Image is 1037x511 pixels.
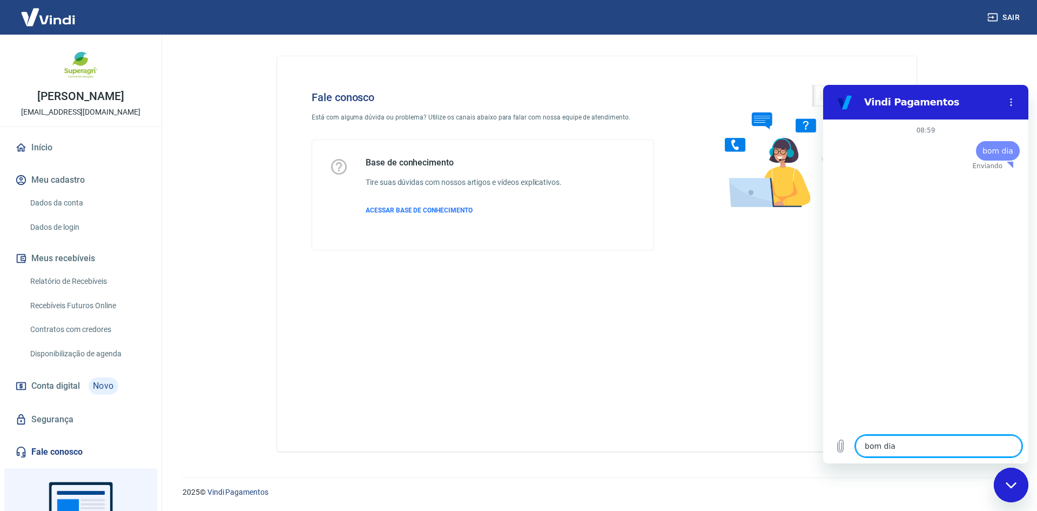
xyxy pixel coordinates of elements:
span: Novo [89,377,118,395]
h4: Fale conosco [312,91,654,104]
a: Recebíveis Futuros Online [26,295,149,317]
a: Disponibilização de agenda [26,343,149,365]
p: [EMAIL_ADDRESS][DOMAIN_NAME] [21,107,140,118]
button: Meus recebíveis [13,247,149,270]
a: Contratos com credores [26,318,149,341]
a: Dados da conta [26,192,149,214]
a: Segurança [13,408,149,432]
h6: Tire suas dúvidas com nossos artigos e vídeos explicativos. [366,177,562,188]
a: ACESSAR BASE DE CONHECIMENTO [366,205,562,215]
iframe: Botão para abrir a janela de mensagens, conversa em andamento [994,468,1028,502]
a: Relatório de Recebíveis [26,270,149,293]
a: Dados de login [26,216,149,238]
span: ACESSAR BASE DE CONHECIMENTO [366,207,473,214]
img: 518ad674-4566-4370-90f6-5d722f1f35fc.jpeg [59,43,103,87]
a: Início [13,136,149,160]
p: [PERSON_NAME] [37,91,124,102]
button: Meu cadastro [13,168,149,192]
a: Fale conosco [13,440,149,464]
p: Está com alguma dúvida ou problema? Utilize os canais abaixo para falar com nossa equipe de atend... [312,112,654,122]
img: Fale conosco [703,74,867,218]
p: 2025 © [183,487,1011,498]
button: Sair [985,8,1024,28]
a: Conta digitalNovo [13,373,149,399]
iframe: Janela de mensagens [823,85,1028,463]
span: Conta digital [31,379,80,394]
img: Vindi [13,1,83,34]
h5: Base de conhecimento [366,157,562,168]
a: Vindi Pagamentos [207,488,268,496]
